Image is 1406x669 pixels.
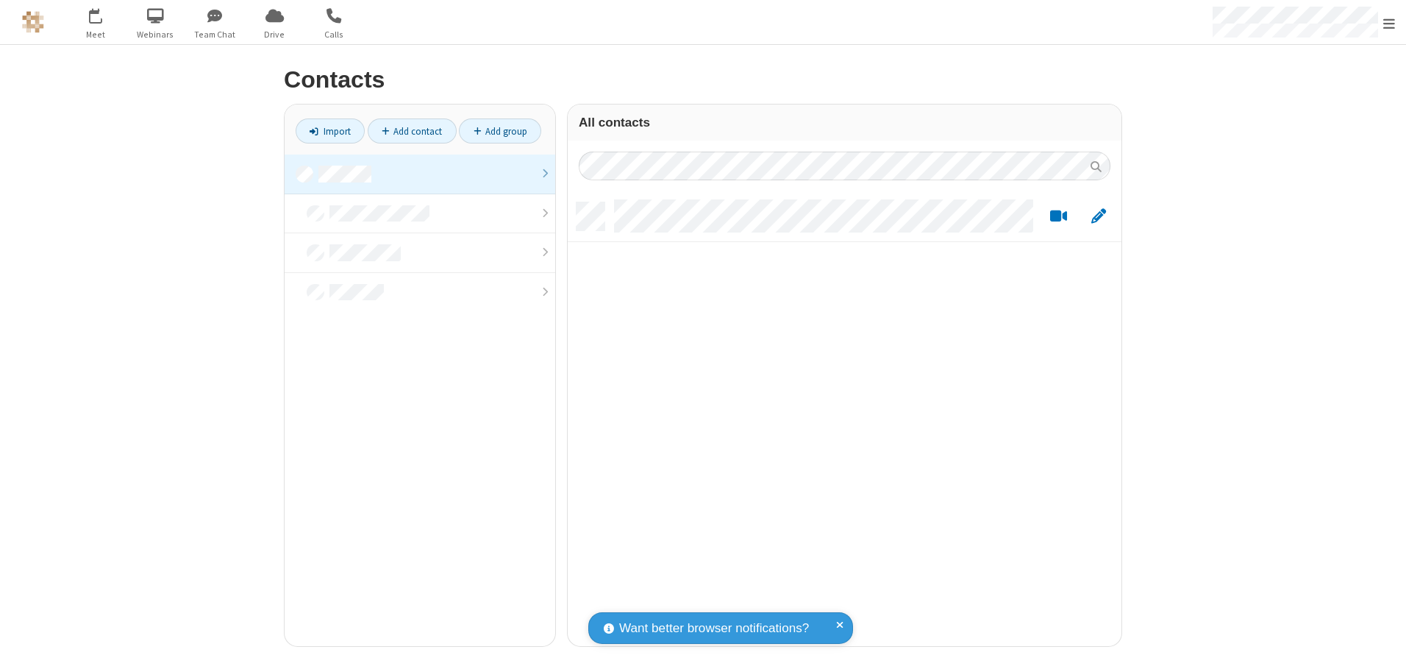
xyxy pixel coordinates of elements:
a: Import [296,118,365,144]
span: Meet [68,28,124,41]
button: Start a video meeting [1044,208,1073,226]
span: Want better browser notifications? [619,619,809,638]
h3: All contacts [579,116,1110,130]
h2: Contacts [284,67,1122,93]
div: grid [568,191,1121,646]
a: Add group [459,118,541,144]
span: Webinars [128,28,183,41]
a: Add contact [368,118,457,144]
div: 1 [99,8,109,19]
button: Edit [1084,208,1113,226]
img: QA Selenium DO NOT DELETE OR CHANGE [22,11,44,33]
span: Drive [247,28,302,41]
span: Team Chat [188,28,243,41]
span: Calls [307,28,362,41]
